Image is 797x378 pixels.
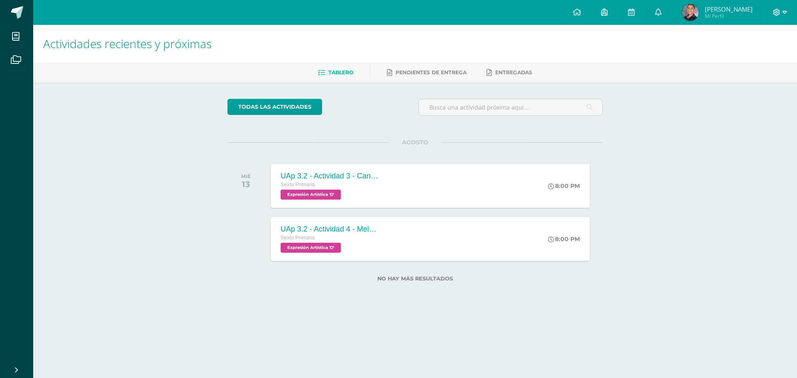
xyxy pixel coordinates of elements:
[43,36,212,51] span: Actividades recientes y próximas
[389,139,442,146] span: AGOSTO
[281,190,341,200] span: Expresión Artística 'D'
[241,179,251,189] div: 13
[495,69,532,76] span: Entregadas
[241,173,251,179] div: MIÉ
[227,276,603,282] label: No hay más resultados
[387,66,467,79] a: Pendientes de entrega
[705,5,753,13] span: [PERSON_NAME]
[281,243,341,253] span: Expresión Artística 'D'
[682,4,699,21] img: e58487b6d83c26c95fa70133dd27cb19.png
[281,182,315,188] span: Sexto Primaria
[227,99,322,115] a: todas las Actividades
[548,182,580,190] div: 8:00 PM
[705,12,753,20] span: Mi Perfil
[281,235,315,241] span: Sexto Primaria
[396,69,467,76] span: Pendientes de entrega
[548,235,580,243] div: 8:00 PM
[281,172,380,180] div: UAp 3.2 - Actividad 3 - Canción "Luna de Xelajú" completa/Afiche con témpera
[487,66,532,79] a: Entregadas
[318,66,353,79] a: Tablero
[281,225,380,234] div: UAp 3.2 - Actividad 4 - Melodía instrumental "Adeste fideles"/Perspectiva
[328,69,353,76] span: Tablero
[419,99,603,115] input: Busca una actividad próxima aquí...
